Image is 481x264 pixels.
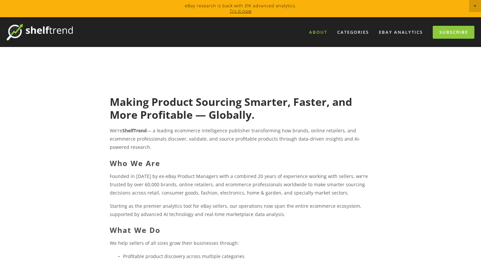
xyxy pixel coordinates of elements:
img: ShelfTrend [7,24,73,40]
strong: Making Product Sourcing Smarter, Faster, and More Profitable — Globally. [110,95,355,121]
p: We help sellers of all sizes grow their businesses through: [110,239,371,247]
strong: ShelfTrend [122,127,147,134]
strong: What We Do [110,225,161,235]
a: eBay Analytics [375,27,427,38]
strong: Who We Are [110,158,160,168]
a: Try it now [230,8,252,14]
a: About [305,27,332,38]
p: Profitable product discovery across multiple categories [123,252,371,260]
div: Categories [333,27,373,38]
p: We're — a leading ecommerce intelligence publisher transforming how brands, online retailers, and... [110,126,371,152]
p: Starting as the premier analytics tool for eBay sellers, our operations now span the entire ecomm... [110,202,371,218]
p: Founded in [DATE] by ex-eBay Product Managers with a combined 20 years of experience working with... [110,172,371,197]
a: Subscribe [433,26,474,39]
